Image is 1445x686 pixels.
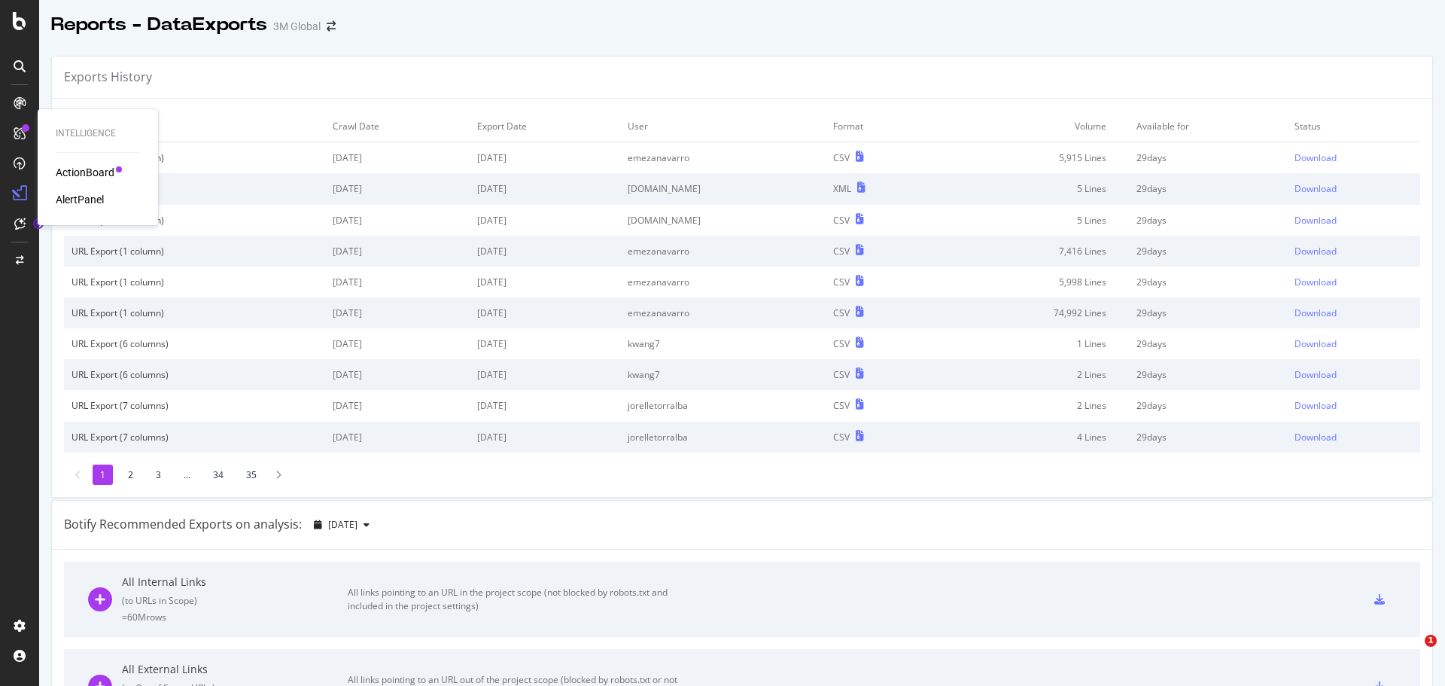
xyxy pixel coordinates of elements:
td: Status [1287,111,1420,142]
td: [DATE] [470,267,620,297]
td: 29 days [1129,359,1287,390]
td: 74,992 Lines [936,297,1129,328]
div: ( to URLs in Scope ) [122,594,348,607]
div: AlertPanel [56,192,104,207]
td: 5,998 Lines [936,267,1129,297]
li: 1 [93,465,113,485]
a: Download [1294,431,1413,444]
td: [DATE] [325,297,469,328]
div: arrow-right-arrow-left [327,21,336,32]
div: CSV [833,151,850,164]
div: csv-export [1374,594,1385,605]
div: CSV [833,337,850,350]
td: Format [826,111,936,142]
div: URL Export (7 columns) [71,399,318,412]
a: Download [1294,399,1413,412]
a: Download [1294,306,1413,319]
a: Download [1294,151,1413,164]
td: [DATE] [470,328,620,359]
div: Download [1294,306,1337,319]
div: Sitemap Export [71,182,318,195]
td: 29 days [1129,236,1287,267]
td: [DOMAIN_NAME] [620,205,826,236]
div: CSV [833,368,850,381]
span: 1 [1425,635,1437,647]
div: URL Export (1 column) [71,214,318,227]
div: Download [1294,276,1337,288]
td: [DATE] [470,205,620,236]
div: Download [1294,399,1337,412]
td: [DATE] [470,173,620,204]
div: CSV [833,214,850,227]
td: [DATE] [470,390,620,421]
div: Download [1294,182,1337,195]
div: All External Links [122,662,348,677]
td: 1 Lines [936,328,1129,359]
td: 29 days [1129,267,1287,297]
td: Crawl Date [325,111,469,142]
td: 7,416 Lines [936,236,1129,267]
td: 29 days [1129,390,1287,421]
td: [DATE] [325,390,469,421]
div: Download [1294,368,1337,381]
td: jorelletorralba [620,390,826,421]
td: [DATE] [470,422,620,453]
li: 2 [120,465,141,485]
td: [DATE] [470,359,620,390]
div: Download [1294,151,1337,164]
td: emezanavarro [620,142,826,174]
a: Download [1294,337,1413,350]
td: [DATE] [325,205,469,236]
div: CSV [833,245,850,258]
td: 29 days [1129,205,1287,236]
td: 29 days [1129,142,1287,174]
td: 29 days [1129,297,1287,328]
td: 5 Lines [936,173,1129,204]
td: Available for [1129,111,1287,142]
td: [DATE] [325,359,469,390]
div: Exports History [64,69,152,86]
a: Download [1294,276,1413,288]
div: Download [1294,431,1337,444]
div: 3M Global [273,19,321,34]
a: ActionBoard [56,165,114,180]
li: 3 [148,465,169,485]
a: Download [1294,214,1413,227]
iframe: Intercom live chat [1394,635,1430,671]
td: Export Date [470,111,620,142]
div: CSV [833,276,850,288]
div: Intelligence [56,127,140,140]
td: 2 Lines [936,390,1129,421]
td: [DATE] [470,142,620,174]
div: URL Export (6 columns) [71,337,318,350]
div: All Internal Links [122,575,348,590]
div: CSV [833,399,850,412]
li: 34 [205,465,231,485]
td: 4 Lines [936,422,1129,453]
td: kwang7 [620,359,826,390]
a: Download [1294,182,1413,195]
td: [DATE] [325,142,469,174]
td: 29 days [1129,173,1287,204]
button: [DATE] [308,513,376,537]
div: Tooltip anchor [32,217,45,230]
td: 29 days [1129,328,1287,359]
div: = 60M rows [122,611,348,623]
div: XML [833,182,851,195]
td: [DATE] [325,236,469,267]
td: jorelletorralba [620,422,826,453]
span: 2025 Sep. 7th [328,518,357,531]
td: Export Type [64,111,325,142]
div: URL Export (7 columns) [71,431,318,444]
td: [DOMAIN_NAME] [620,173,826,204]
a: Download [1294,368,1413,381]
li: ... [176,465,198,485]
td: emezanavarro [620,267,826,297]
td: 29 days [1129,422,1287,453]
td: [DATE] [325,267,469,297]
div: URL Export (1 column) [71,151,318,164]
td: 5,915 Lines [936,142,1129,174]
td: [DATE] [325,422,469,453]
td: kwang7 [620,328,826,359]
a: Download [1294,245,1413,258]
